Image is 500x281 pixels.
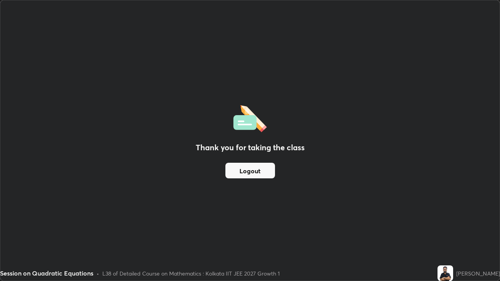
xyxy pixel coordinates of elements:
img: offlineFeedback.1438e8b3.svg [233,103,267,132]
div: L38 of Detailed Course on Mathematics : Kolkata IIT JEE 2027 Growth 1 [102,269,280,277]
img: 5d568bb6ac614c1d9b5c17d2183f5956.jpg [437,265,453,281]
div: • [96,269,99,277]
button: Logout [225,163,275,178]
h2: Thank you for taking the class [196,142,305,153]
div: [PERSON_NAME] [456,269,500,277]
